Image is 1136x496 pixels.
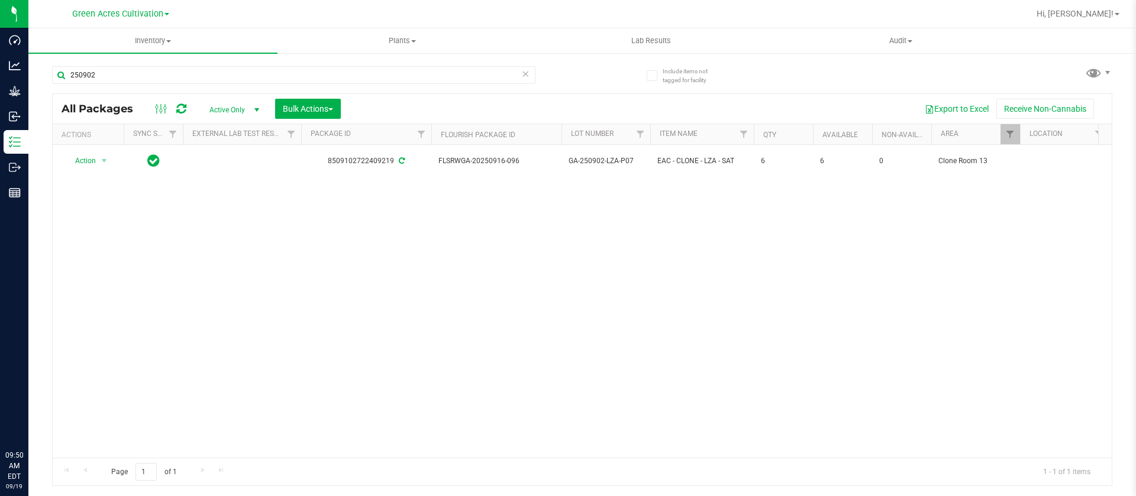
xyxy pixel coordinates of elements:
[777,35,1025,46] span: Audit
[657,155,747,167] span: EAC - CLONE - LZA - SAT
[64,153,96,169] span: Action
[5,450,23,482] p: 09:50 AM EDT
[996,99,1094,119] button: Receive Non-Cannabis
[761,155,806,167] span: 6
[163,124,183,144] a: Filter
[660,129,698,138] a: Item Name
[1037,9,1114,18] span: Hi, [PERSON_NAME]!
[734,124,754,144] a: Filter
[9,60,21,72] inline-svg: Analytics
[12,401,47,437] iframe: Resource center
[299,155,433,167] div: 8509102722409219
[663,67,722,85] span: Include items not tagged for facility
[521,66,530,82] span: Clear
[278,35,526,46] span: Plants
[571,129,614,138] a: Lot Number
[938,155,1013,167] span: Clone Room 13
[1034,463,1100,481] span: 1 - 1 of 1 items
[879,155,924,167] span: 0
[9,161,21,173] inline-svg: Outbound
[28,28,277,53] a: Inventory
[101,463,186,481] span: Page of 1
[820,155,865,167] span: 6
[62,102,145,115] span: All Packages
[1029,129,1063,138] a: Location
[822,131,858,139] a: Available
[397,157,405,165] span: Sync from Compliance System
[527,28,776,53] a: Lab Results
[97,153,112,169] span: select
[569,155,643,167] span: GA-250902-LZA-P07
[192,129,285,138] a: External Lab Test Result
[35,400,49,414] iframe: Resource center unread badge
[5,482,23,491] p: 09/19
[1001,124,1020,144] a: Filter
[9,136,21,148] inline-svg: Inventory
[135,463,157,481] input: 1
[615,35,687,46] span: Lab Results
[412,124,431,144] a: Filter
[28,35,277,46] span: Inventory
[52,66,535,84] input: Search Package ID, Item Name, SKU, Lot or Part Number...
[941,129,958,138] a: Area
[631,124,650,144] a: Filter
[1089,124,1109,144] a: Filter
[441,131,515,139] a: Flourish Package ID
[9,34,21,46] inline-svg: Dashboard
[917,99,996,119] button: Export to Excel
[275,99,341,119] button: Bulk Actions
[9,85,21,97] inline-svg: Grow
[283,104,333,114] span: Bulk Actions
[62,131,119,139] div: Actions
[133,129,179,138] a: Sync Status
[72,9,163,19] span: Green Acres Cultivation
[763,131,776,139] a: Qty
[882,131,934,139] a: Non-Available
[776,28,1025,53] a: Audit
[147,153,160,169] span: In Sync
[9,111,21,122] inline-svg: Inbound
[9,187,21,199] inline-svg: Reports
[277,28,527,53] a: Plants
[438,155,554,167] span: FLSRWGA-20250916-096
[311,129,351,138] a: Package ID
[282,124,301,144] a: Filter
